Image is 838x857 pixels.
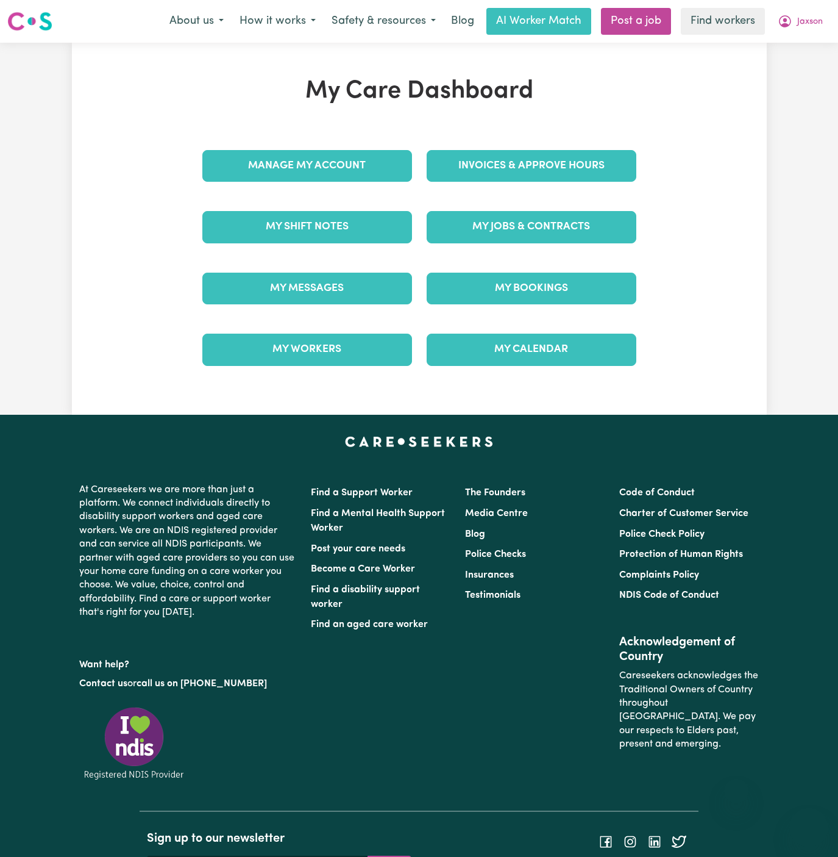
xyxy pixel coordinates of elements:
[427,150,636,182] a: Invoices & Approve Hours
[427,211,636,243] a: My Jobs & Contracts
[444,8,481,35] a: Blog
[619,664,759,756] p: Careseekers acknowledges the Traditional Owners of Country throughout [GEOGRAPHIC_DATA]. We pay o...
[195,77,644,106] h1: My Care Dashboard
[311,564,415,574] a: Become a Care Worker
[202,334,412,365] a: My Workers
[79,672,296,695] p: or
[770,9,831,34] button: My Account
[147,831,411,846] h2: Sign up to our newsletter
[465,590,520,600] a: Testimonials
[465,509,528,518] a: Media Centre
[7,7,52,35] a: Careseekers logo
[311,544,405,554] a: Post your care needs
[311,488,413,498] a: Find a Support Worker
[311,585,420,609] a: Find a disability support worker
[162,9,232,34] button: About us
[345,437,493,446] a: Careseekers home page
[79,478,296,625] p: At Careseekers we are more than just a platform. We connect individuals directly to disability su...
[137,679,267,689] a: call us on [PHONE_NUMBER]
[623,837,637,847] a: Follow Careseekers on Instagram
[619,509,748,518] a: Charter of Customer Service
[7,10,52,32] img: Careseekers logo
[465,570,514,580] a: Insurances
[311,620,428,629] a: Find an aged care worker
[619,488,695,498] a: Code of Conduct
[619,635,759,664] h2: Acknowledgement of Country
[619,529,705,539] a: Police Check Policy
[601,8,671,35] a: Post a job
[79,705,189,781] img: Registered NDIS provider
[465,529,485,539] a: Blog
[486,8,591,35] a: AI Worker Match
[619,590,719,600] a: NDIS Code of Conduct
[311,509,445,533] a: Find a Mental Health Support Worker
[202,211,412,243] a: My Shift Notes
[202,273,412,304] a: My Messages
[619,550,743,559] a: Protection of Human Rights
[647,837,662,847] a: Follow Careseekers on LinkedIn
[79,653,296,672] p: Want help?
[789,808,828,847] iframe: Button to launch messaging window
[324,9,444,34] button: Safety & resources
[427,273,636,304] a: My Bookings
[427,334,636,365] a: My Calendar
[724,779,748,803] iframe: Close message
[619,570,699,580] a: Complaints Policy
[672,837,686,847] a: Follow Careseekers on Twitter
[465,550,526,559] a: Police Checks
[598,837,613,847] a: Follow Careseekers on Facebook
[232,9,324,34] button: How it works
[79,679,127,689] a: Contact us
[202,150,412,182] a: Manage My Account
[465,488,525,498] a: The Founders
[797,15,823,29] span: Jaxson
[681,8,765,35] a: Find workers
